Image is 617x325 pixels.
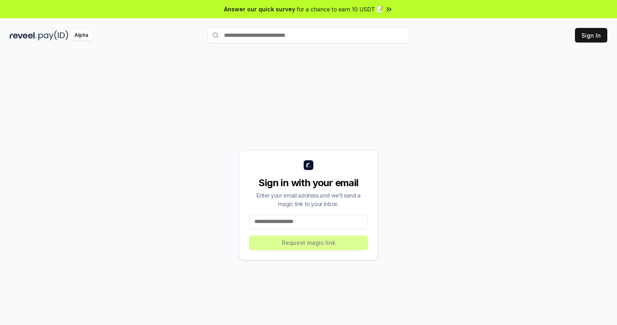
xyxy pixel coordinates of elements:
img: logo_small [304,160,313,170]
div: Sign in with your email [249,176,368,189]
div: Alpha [70,30,93,40]
span: Answer our quick survey [224,5,295,13]
button: Sign In [575,28,607,42]
span: for a chance to earn 10 USDT 📝 [297,5,383,13]
img: reveel_dark [10,30,37,40]
img: pay_id [38,30,68,40]
div: Enter your email address and we’ll send a magic link to your inbox. [249,191,368,208]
